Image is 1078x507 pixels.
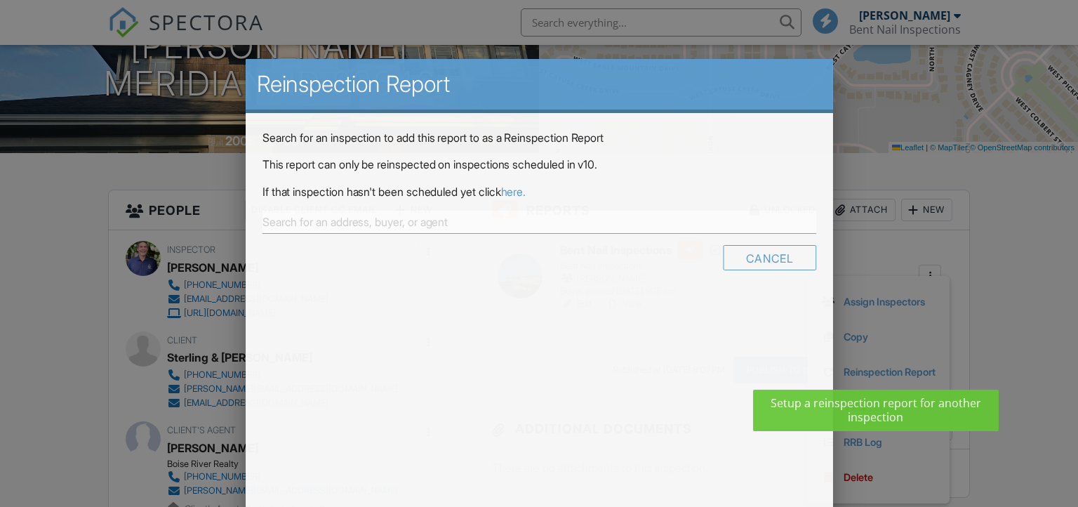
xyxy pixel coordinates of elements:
[262,211,816,234] input: Search for an address, buyer, or agent
[262,184,816,199] p: If that inspection hasn't been scheduled yet click
[256,70,821,98] h2: Reinspection Report
[262,157,816,173] p: This report can only be reinspected on inspections scheduled in v10.
[723,245,816,270] div: Cancel
[500,185,526,199] a: here.
[262,130,816,145] p: Search for an inspection to add this report to as a Reinspection Report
